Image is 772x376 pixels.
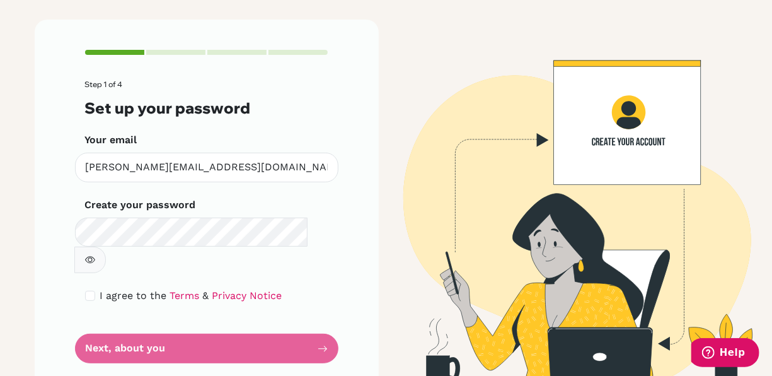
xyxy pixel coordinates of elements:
[212,290,282,302] a: Privacy Notice
[85,99,328,117] h3: Set up your password
[85,197,196,213] label: Create your password
[100,290,167,302] span: I agree to the
[203,290,209,302] span: &
[75,153,338,182] input: Insert your email*
[691,338,759,370] iframe: Opens a widget where you can find more information
[170,290,200,302] a: Terms
[85,79,123,89] span: Step 1 of 4
[85,132,137,148] label: Your email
